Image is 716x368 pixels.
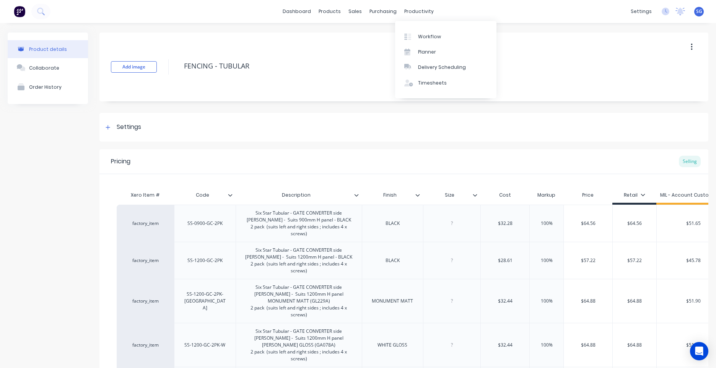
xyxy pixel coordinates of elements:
[239,208,359,239] div: Six Star Tubular - GATE CONVERTER side [PERSON_NAME] - Suits 900mm H panel - BLACK 2 pack (suits ...
[373,256,412,265] div: BLACK
[527,291,566,311] div: 100%
[563,187,612,203] div: Price
[395,60,496,75] a: Delivery Scheduling
[239,326,359,364] div: Six Star Tubular - GATE CONVERTER side [PERSON_NAME] - Suits 1200mm H panel [PERSON_NAME] GLOSS (...
[564,251,612,270] div: $57.22
[279,6,315,17] a: dashboard
[395,75,496,91] a: Timesheets
[239,282,359,320] div: Six Star Tubular - GATE CONVERTER side [PERSON_NAME] - Suits 1200mm H panel MONUMENT MATT (GL229A...
[8,40,88,58] button: Product details
[564,214,612,233] div: $64.56
[481,335,529,355] div: $32.44
[29,84,62,90] div: Order History
[696,8,702,15] span: SG
[371,340,413,350] div: WHITE GLOSS
[8,58,88,77] button: Collaborate
[239,245,359,276] div: Six Star Tubular - GATE CONVERTER side [PERSON_NAME] - Suits 1200mm H panel - BLACK 2 pack (suits...
[366,296,419,306] div: MONUMENT MATT
[529,187,563,203] div: Markup
[564,335,612,355] div: $64.88
[345,6,366,17] div: sales
[418,80,447,86] div: Timesheets
[481,251,529,270] div: $28.61
[418,33,441,40] div: Workflow
[111,157,130,166] div: Pricing
[124,257,166,264] div: factory_item
[418,49,436,55] div: Planner
[362,186,419,205] div: Finish
[117,187,174,203] div: Xero Item #
[29,65,59,71] div: Collaborate
[400,6,438,17] div: productivity
[117,122,141,132] div: Settings
[124,298,166,304] div: factory_item
[366,6,400,17] div: purchasing
[627,6,656,17] div: settings
[527,251,566,270] div: 100%
[613,335,656,355] div: $64.88
[236,187,362,203] div: Description
[527,335,566,355] div: 100%
[14,6,25,17] img: Factory
[315,6,345,17] div: products
[423,186,476,205] div: Size
[181,256,229,265] div: SS-1200-GC-2PK
[236,186,357,205] div: Description
[178,340,231,350] div: SS-1200-GC-2PK-W
[174,186,231,205] div: Code
[395,44,496,60] a: Planner
[613,291,656,311] div: $64.88
[362,187,423,203] div: Finish
[418,64,466,71] div: Delivery Scheduling
[181,218,229,228] div: SS-0900-GC-2PK
[690,342,708,360] div: Open Intercom Messenger
[8,77,88,96] button: Order History
[177,289,233,313] div: SS-1200-GC-2PK-[GEOGRAPHIC_DATA]
[624,192,645,199] div: Retail
[527,214,566,233] div: 100%
[564,291,612,311] div: $64.88
[613,214,656,233] div: $64.56
[481,214,529,233] div: $32.28
[29,46,67,52] div: Product details
[679,156,701,167] div: Selling
[613,251,656,270] div: $57.22
[124,220,166,227] div: factory_item
[395,29,496,44] a: Workflow
[480,187,529,203] div: Cost
[423,187,480,203] div: Size
[111,61,157,73] button: Add image
[481,291,529,311] div: $32.44
[180,57,649,75] textarea: FENCING - TUBULAR
[124,342,166,348] div: factory_item
[174,187,236,203] div: Code
[373,218,412,228] div: BLACK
